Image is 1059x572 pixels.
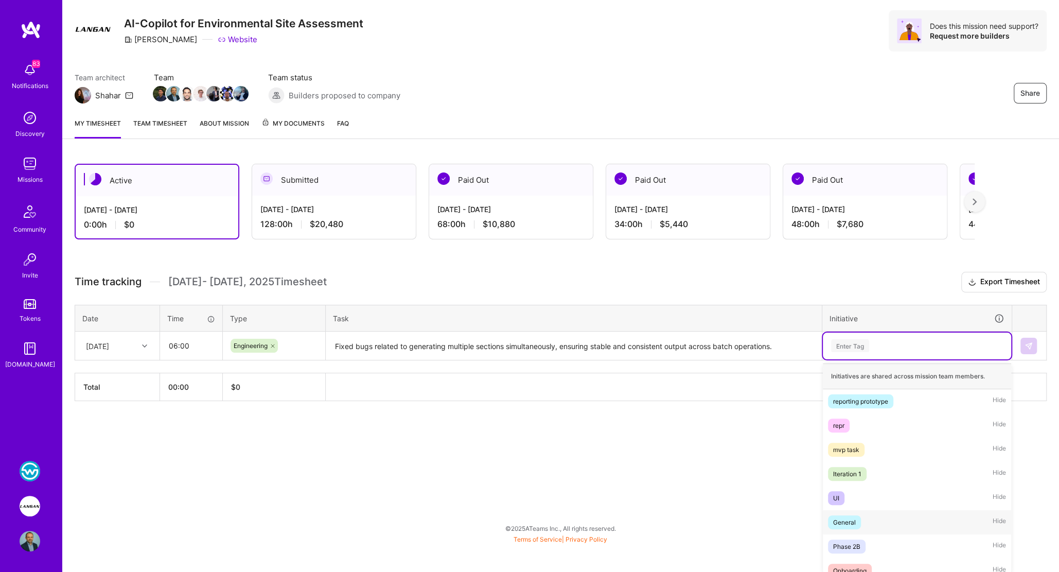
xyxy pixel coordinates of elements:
img: User Avatar [20,531,40,551]
div: Phase 2B [833,541,860,552]
img: Submitted [260,172,273,185]
i: icon Chevron [142,343,147,349]
img: Team Member Avatar [193,86,208,101]
a: FAQ [337,118,349,138]
a: Team Member Avatar [207,85,221,102]
img: Paid Out [968,172,981,185]
i: icon CompanyGray [124,36,132,44]
img: Paid Out [437,172,450,185]
div: [DATE] - [DATE] [437,204,585,215]
div: Paid Out [783,164,947,196]
img: Submit [1025,342,1033,350]
div: Submitted [252,164,416,196]
button: Export Timesheet [961,272,1047,292]
div: Missions [17,174,43,185]
img: WSC Sports: Real-Time Multilingual Captions [20,461,40,481]
a: Team Member Avatar [154,85,167,102]
a: WSC Sports: Real-Time Multilingual Captions [17,461,43,481]
div: UI [833,493,839,504]
span: Share [1020,88,1040,98]
a: My timesheet [75,118,121,138]
span: Time tracking [75,275,142,288]
img: logo [21,21,41,39]
div: 128:00 h [260,219,408,230]
span: Hide [993,540,1006,553]
div: 48:00 h [791,219,939,230]
img: bell [20,60,40,80]
th: Date [75,305,160,332]
div: Community [13,224,46,235]
img: Team Member Avatar [233,86,249,101]
button: Share [1014,83,1047,103]
img: Langan: AI-Copilot for Environmental Site Assessment [20,496,40,516]
th: Task [326,305,822,332]
div: [DOMAIN_NAME] [5,359,55,370]
img: Paid Out [614,172,627,185]
a: Website [218,34,257,45]
div: Does this mission need support? [930,21,1038,31]
a: Team Member Avatar [167,85,181,102]
img: discovery [20,108,40,128]
span: Hide [993,467,1006,481]
a: Langan: AI-Copilot for Environmental Site Assessment [17,496,43,516]
span: My Documents [261,118,325,129]
div: [DATE] - [DATE] [84,204,230,215]
span: $10,880 [483,219,515,230]
span: Hide [993,394,1006,408]
img: Invite [20,249,40,270]
img: Team Member Avatar [166,86,182,101]
div: Initiative [829,313,1004,324]
div: Tokens [20,313,41,324]
div: Initiatives are shared across mission team members. [823,363,1011,389]
span: | [514,535,607,543]
div: Request more builders [930,31,1038,41]
a: Team Member Avatar [234,85,248,102]
a: Team timesheet [133,118,187,138]
span: Hide [993,419,1006,432]
img: Paid Out [791,172,804,185]
img: tokens [24,299,36,309]
div: Invite [22,270,38,281]
a: Privacy Policy [566,535,607,543]
span: Engineering [234,342,268,350]
div: Iteration 1 [833,469,861,479]
img: Team Member Avatar [220,86,235,101]
a: User Avatar [17,531,43,551]
span: $ 0 [231,383,240,391]
th: 00:00 [160,373,223,401]
span: $0 [124,219,134,230]
span: $7,680 [837,219,863,230]
div: Time [167,313,215,324]
th: Type [223,305,326,332]
div: Discovery [15,128,45,139]
div: 68:00 h [437,219,585,230]
a: Terms of Service [514,535,562,543]
span: Hide [993,443,1006,457]
img: Team Member Avatar [180,86,195,101]
div: © 2025 ATeams Inc., All rights reserved. [62,515,1059,541]
span: 83 [32,60,40,68]
div: reporting prototype [833,396,888,407]
img: Team Architect [75,87,91,103]
span: Team architect [75,72,133,83]
a: Team Member Avatar [221,85,234,102]
div: 34:00 h [614,219,762,230]
span: Team status [268,72,400,83]
img: Team Member Avatar [206,86,222,101]
div: Notifications [12,80,48,91]
th: Total [75,373,160,401]
div: repr [833,420,844,431]
div: [DATE] - [DATE] [791,204,939,215]
span: Team [154,72,248,83]
img: teamwork [20,153,40,174]
div: mvp task [833,444,859,455]
span: Builders proposed to company [289,90,400,101]
span: Hide [993,491,1006,505]
a: My Documents [261,118,325,138]
div: 0:00 h [84,219,230,230]
div: Enter Tag [831,338,869,354]
div: [DATE] - [DATE] [260,204,408,215]
div: Shahar [95,90,121,101]
span: $20,480 [310,219,343,230]
i: icon Download [968,277,976,288]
